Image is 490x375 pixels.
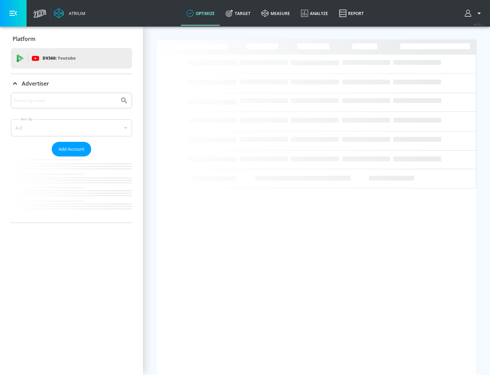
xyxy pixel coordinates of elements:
label: Sort By [19,117,34,121]
p: DV360: [43,55,76,62]
a: Analyze [295,1,333,26]
span: Add Account [59,145,84,153]
p: Platform [13,35,35,43]
a: Report [333,1,369,26]
div: DV360: Youtube [11,48,132,69]
div: Advertiser [11,93,132,223]
button: Add Account [52,142,91,156]
a: measure [256,1,295,26]
p: Youtube [58,55,76,62]
div: A-Z [11,119,132,136]
div: Advertiser [11,74,132,93]
span: v 4.25.2 [474,22,483,26]
div: Platform [11,29,132,48]
div: Atrium [66,10,85,16]
nav: list of Advertiser [11,156,132,223]
input: Search by name [14,96,117,105]
a: optimize [181,1,220,26]
p: Advertiser [22,80,49,87]
a: Target [220,1,256,26]
a: Atrium [54,8,85,18]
